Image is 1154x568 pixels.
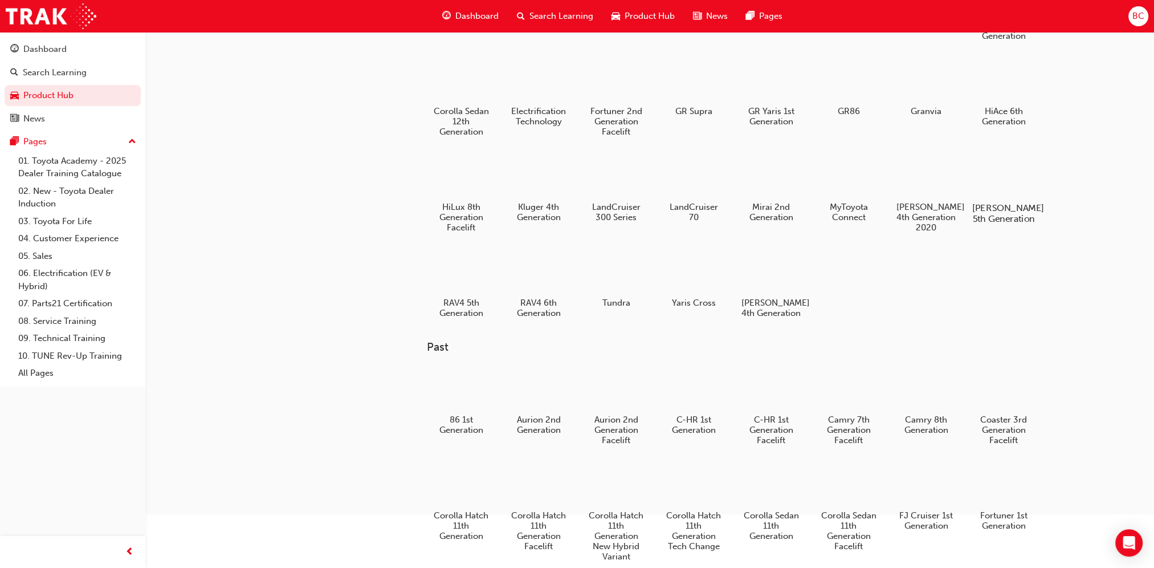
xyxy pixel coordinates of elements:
h5: Corolla Sedan 11th Generation [741,510,801,541]
a: Corolla Hatch 11th Generation Facelift [504,459,573,556]
a: [PERSON_NAME] 4th Generation [737,246,805,322]
a: C-HR 1st Generation [659,363,728,440]
a: 06. Electrification (EV & Hybrid) [14,265,141,295]
h5: GR Yaris 1st Generation [741,106,801,127]
h5: Coaster 3rd Generation Facelift [974,415,1034,445]
div: Dashboard [23,43,67,56]
h5: [PERSON_NAME] 4th Generation 2020 [896,202,956,233]
span: guage-icon [10,44,19,55]
a: Dashboard [5,39,141,60]
h5: Aurion 2nd Generation Facelift [586,415,646,445]
h5: Electrification Technology [509,106,569,127]
span: Search Learning [529,10,593,23]
h5: GR86 [819,106,879,116]
a: Tundra [582,246,650,312]
a: All Pages [14,364,141,382]
h5: Camry 8th Generation [896,415,956,435]
a: Fortuner 1st Generation [969,459,1038,535]
a: HiLux 8th Generation Facelift [427,150,495,237]
a: FJ Cruiser 1st Generation [892,459,960,535]
h5: RAV4 5th Generation [431,298,491,318]
a: search-iconSearch Learning [508,5,602,28]
a: LandCruiser 70 [659,150,728,226]
h5: Corolla Sedan 11th Generation Facelift [819,510,879,551]
a: pages-iconPages [737,5,792,28]
span: Product Hub [625,10,675,23]
a: Yaris Cross [659,246,728,312]
a: C-HR 1st Generation Facelift [737,363,805,450]
h5: LandCruiser 70 [664,202,724,222]
h5: Granvia [896,106,956,116]
h5: Yaris Cross [664,298,724,308]
a: 09. Technical Training [14,330,141,347]
h5: Aurion 2nd Generation [509,415,569,435]
span: car-icon [10,91,19,101]
h5: FJ Cruiser 1st Generation [896,510,956,531]
span: prev-icon [125,545,134,559]
a: News [5,108,141,129]
a: 08. Service Training [14,313,141,330]
a: 86 1st Generation [427,363,495,440]
a: Mirai 2nd Generation [737,150,805,226]
a: HiAce 6th Generation [969,54,1038,131]
h5: Kluger 4th Generation [509,202,569,222]
a: guage-iconDashboard [433,5,508,28]
a: Camry 8th Generation [892,363,960,440]
div: Search Learning [23,66,87,79]
span: up-icon [128,135,136,149]
span: Pages [759,10,782,23]
h5: Mirai 2nd Generation [741,202,801,222]
a: car-iconProduct Hub [602,5,684,28]
h5: Corolla Hatch 11th Generation Tech Change [664,510,724,551]
a: Corolla Sedan 12th Generation [427,54,495,141]
h5: 86 1st Generation [431,415,491,435]
a: Corolla Hatch 11th Generation [427,459,495,546]
a: Corolla Sedan 11th Generation Facelift [814,459,883,556]
a: news-iconNews [684,5,737,28]
a: LandCruiser 300 Series [582,150,650,226]
div: News [23,112,45,125]
a: Aurion 2nd Generation Facelift [582,363,650,450]
h5: Fortuner 1st Generation [974,510,1034,531]
a: Electrification Technology [504,54,573,131]
h5: Tundra [586,298,646,308]
h5: LandCruiser 300 Series [586,202,646,222]
span: search-icon [517,9,525,23]
a: 10. TUNE Rev-Up Training [14,347,141,365]
a: Coaster 3rd Generation Facelift [969,363,1038,450]
h5: GR Supra [664,106,724,116]
a: [PERSON_NAME] 4th Generation 2020 [892,150,960,237]
span: news-icon [10,114,19,124]
a: Granvia [892,54,960,120]
a: GR86 [814,54,883,120]
span: Dashboard [455,10,499,23]
span: search-icon [10,68,18,78]
a: Corolla Sedan 11th Generation [737,459,805,546]
div: Pages [23,135,47,148]
button: DashboardSearch LearningProduct HubNews [5,36,141,131]
h5: Corolla Hatch 11th Generation New Hybrid Variant [586,510,646,562]
span: guage-icon [442,9,451,23]
span: news-icon [693,9,702,23]
a: 01. Toyota Academy - 2025 Dealer Training Catalogue [14,152,141,182]
a: Search Learning [5,62,141,83]
a: RAV4 6th Generation [504,246,573,322]
a: Corolla Hatch 11th Generation New Hybrid Variant [582,459,650,566]
h5: [PERSON_NAME] 5th Generation [972,202,1035,224]
div: Open Intercom Messenger [1115,529,1143,557]
span: News [706,10,728,23]
h5: Fortuner 2nd Generation Facelift [586,106,646,137]
a: Kluger 4th Generation [504,150,573,226]
h5: Corolla Sedan 12th Generation [431,106,491,137]
a: [PERSON_NAME] 5th Generation [969,150,1038,226]
a: 05. Sales [14,248,141,265]
h5: Corolla Hatch 11th Generation [431,510,491,541]
a: 04. Customer Experience [14,230,141,248]
img: Trak [6,3,96,29]
h5: HiAce 6th Generation [974,106,1034,127]
h5: Camry 7th Generation Facelift [819,415,879,445]
button: BC [1128,6,1148,26]
h5: Corolla Hatch 11th Generation Facelift [509,510,569,551]
h5: RAV4 6th Generation [509,298,569,318]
